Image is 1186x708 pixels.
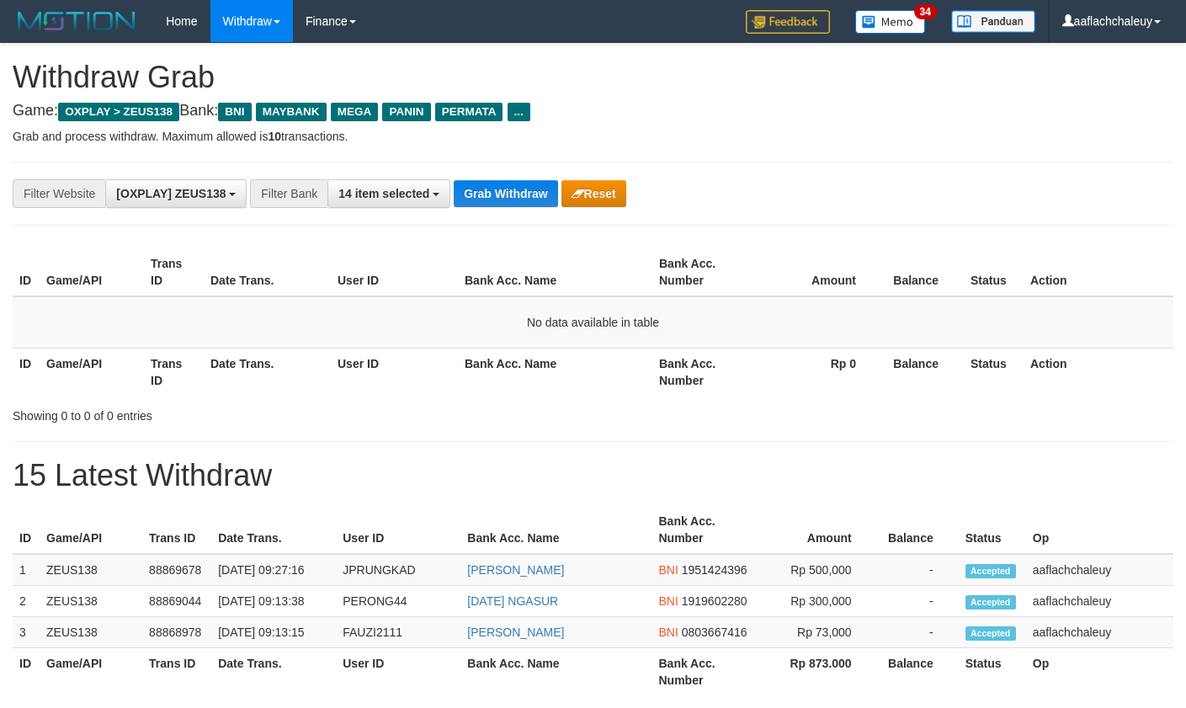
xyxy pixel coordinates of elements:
th: Bank Acc. Name [458,348,652,396]
td: 3 [13,617,40,648]
td: FAUZI2111 [336,617,460,648]
th: Game/API [40,506,142,554]
th: Bank Acc. Name [458,248,652,296]
td: [DATE] 09:27:16 [211,554,336,586]
th: Rp 873.000 [755,648,877,696]
th: Op [1026,506,1173,554]
button: Reset [561,180,626,207]
th: Status [959,648,1026,696]
td: Rp 500,000 [755,554,877,586]
span: PANIN [382,103,430,121]
td: 88869678 [142,554,211,586]
span: MAYBANK [256,103,327,121]
p: Grab and process withdraw. Maximum allowed is transactions. [13,128,1173,145]
th: ID [13,648,40,696]
th: ID [13,506,40,554]
td: - [877,554,959,586]
th: Trans ID [144,248,204,296]
span: BNI [658,563,678,577]
th: Op [1026,648,1173,696]
th: Bank Acc. Number [652,506,754,554]
th: Action [1024,248,1173,296]
th: Date Trans. [204,348,331,396]
th: Action [1024,348,1173,396]
span: Copy 1951424396 to clipboard [682,563,747,577]
td: JPRUNGKAD [336,554,460,586]
th: Bank Acc. Number [652,248,757,296]
span: 14 item selected [338,187,429,200]
td: - [877,586,959,617]
button: Grab Withdraw [454,180,557,207]
th: ID [13,348,40,396]
span: MEGA [331,103,379,121]
h1: Withdraw Grab [13,61,1173,94]
th: Date Trans. [211,648,336,696]
span: PERMATA [435,103,503,121]
th: Balance [881,348,964,396]
th: Amount [755,506,877,554]
a: [DATE] NGASUR [467,594,558,608]
th: Balance [881,248,964,296]
th: Amount [757,248,881,296]
strong: 10 [268,130,281,143]
button: 14 item selected [327,179,450,208]
th: Game/API [40,248,144,296]
img: Feedback.jpg [746,10,830,34]
th: User ID [336,648,460,696]
td: 2 [13,586,40,617]
th: Game/API [40,348,144,396]
th: Bank Acc. Number [652,648,754,696]
span: Accepted [965,626,1016,641]
img: Button%20Memo.svg [855,10,926,34]
td: aaflachchaleuy [1026,554,1173,586]
th: ID [13,248,40,296]
td: ZEUS138 [40,617,142,648]
span: BNI [658,625,678,639]
td: ZEUS138 [40,586,142,617]
span: Copy 1919602280 to clipboard [682,594,747,608]
span: BNI [218,103,251,121]
img: MOTION_logo.png [13,8,141,34]
td: 1 [13,554,40,586]
th: User ID [336,506,460,554]
span: OXPLAY > ZEUS138 [58,103,179,121]
td: 88868978 [142,617,211,648]
td: [DATE] 09:13:38 [211,586,336,617]
button: [OXPLAY] ZEUS138 [105,179,247,208]
th: Status [964,348,1024,396]
th: Date Trans. [204,248,331,296]
td: No data available in table [13,296,1173,349]
th: Trans ID [144,348,204,396]
h1: 15 Latest Withdraw [13,459,1173,492]
span: BNI [658,594,678,608]
th: Game/API [40,648,142,696]
td: Rp 73,000 [755,617,877,648]
span: [OXPLAY] ZEUS138 [116,187,226,200]
th: Bank Acc. Name [460,648,652,696]
th: Rp 0 [757,348,881,396]
th: Bank Acc. Name [460,506,652,554]
td: ZEUS138 [40,554,142,586]
th: Trans ID [142,506,211,554]
th: Date Trans. [211,506,336,554]
div: Showing 0 to 0 of 0 entries [13,401,481,424]
div: Filter Bank [250,179,327,208]
th: Balance [877,648,959,696]
td: aaflachchaleuy [1026,617,1173,648]
td: - [877,617,959,648]
th: Status [964,248,1024,296]
td: 88869044 [142,586,211,617]
td: PERONG44 [336,586,460,617]
th: Bank Acc. Number [652,348,757,396]
th: User ID [331,248,458,296]
td: Rp 300,000 [755,586,877,617]
th: Trans ID [142,648,211,696]
a: [PERSON_NAME] [467,625,564,639]
span: Accepted [965,595,1016,610]
h4: Game: Bank: [13,103,1173,120]
span: 34 [914,4,937,19]
span: Copy 0803667416 to clipboard [682,625,747,639]
th: Status [959,506,1026,554]
th: User ID [331,348,458,396]
span: Accepted [965,564,1016,578]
